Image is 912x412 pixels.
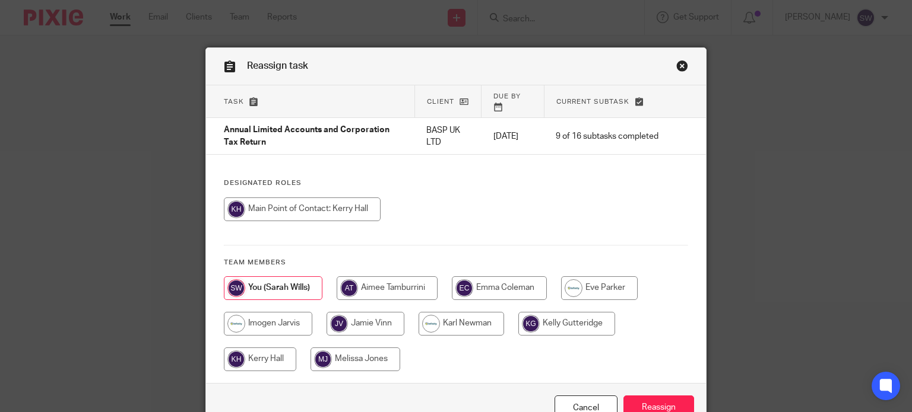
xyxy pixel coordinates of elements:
a: Close this dialog window [676,60,688,76]
span: Due by [493,93,521,100]
span: Current subtask [556,98,629,105]
p: [DATE] [493,130,533,142]
h4: Designated Roles [224,178,689,188]
h4: Team members [224,258,689,267]
span: Annual Limited Accounts and Corporation Tax Return [224,126,389,147]
span: Client [427,98,454,105]
span: Task [224,98,244,105]
td: 9 of 16 subtasks completed [544,118,670,155]
p: BASP UK LTD [426,124,470,149]
span: Reassign task [247,61,308,71]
